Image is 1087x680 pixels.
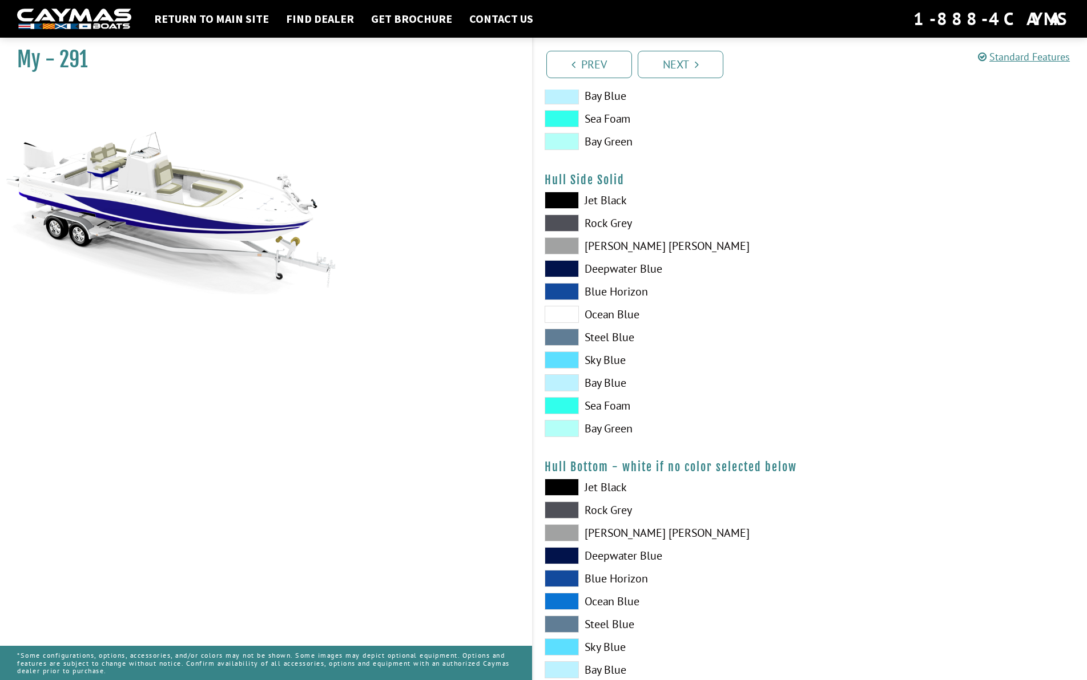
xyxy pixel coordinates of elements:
label: Sea Foam [545,110,799,127]
label: Rock Grey [545,214,799,232]
a: Get Brochure [365,11,458,26]
label: Bay Blue [545,661,799,678]
label: Bay Blue [545,87,799,104]
label: Bay Green [545,133,799,150]
label: Jet Black [545,192,799,209]
div: 1-888-4CAYMAS [913,6,1070,31]
h1: My - 291 [17,47,504,72]
label: Jet Black [545,479,799,496]
a: Return to main site [148,11,275,26]
a: Prev [546,51,632,78]
label: Deepwater Blue [545,260,799,277]
label: [PERSON_NAME] [PERSON_NAME] [545,237,799,254]
label: Steel Blue [545,329,799,346]
h4: Hull Bottom - white if no color selected below [545,460,1076,474]
label: Bay Blue [545,374,799,391]
a: Contact Us [464,11,539,26]
label: Bay Green [545,420,799,437]
label: Ocean Blue [545,306,799,323]
p: *Some configurations, options, accessories, and/or colors may not be shown. Some images may depic... [17,646,515,680]
label: Deepwater Blue [545,547,799,564]
a: Standard Features [978,50,1070,63]
a: Next [638,51,723,78]
label: Sky Blue [545,638,799,655]
ul: Pagination [543,49,1087,78]
img: white-logo-c9c8dbefe5ff5ceceb0f0178aa75bf4bb51f6bca0971e226c86eb53dfe498488.png [17,9,131,30]
a: Find Dealer [280,11,360,26]
label: Sea Foam [545,397,799,414]
label: Blue Horizon [545,283,799,300]
label: Blue Horizon [545,570,799,587]
label: Ocean Blue [545,593,799,610]
label: [PERSON_NAME] [PERSON_NAME] [545,524,799,541]
label: Rock Grey [545,501,799,519]
h4: Hull Side Solid [545,173,1076,187]
label: Steel Blue [545,616,799,633]
label: Sky Blue [545,351,799,369]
